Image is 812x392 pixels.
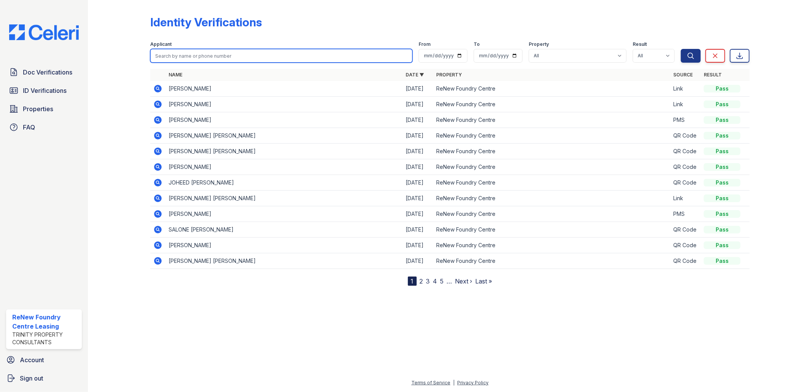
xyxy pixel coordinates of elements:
[6,101,82,117] a: Properties
[12,331,79,346] div: Trinity Property Consultants
[166,159,403,175] td: [PERSON_NAME]
[670,112,701,128] td: PMS
[433,128,670,144] td: ReNew Foundry Centre
[433,253,670,269] td: ReNew Foundry Centre
[633,41,647,47] label: Result
[670,253,701,269] td: QR Code
[408,277,417,286] div: 1
[166,206,403,222] td: [PERSON_NAME]
[3,371,85,386] a: Sign out
[704,226,741,233] div: Pass
[433,97,670,112] td: ReNew Foundry Centre
[704,241,741,249] div: Pass
[474,41,480,47] label: To
[403,81,433,97] td: [DATE]
[670,222,701,238] td: QR Code
[447,277,452,286] span: …
[20,374,43,383] span: Sign out
[166,238,403,253] td: [PERSON_NAME]
[670,97,701,112] td: Link
[419,41,430,47] label: From
[166,175,403,191] td: JOHEED [PERSON_NAME]
[704,210,741,218] div: Pass
[23,68,72,77] span: Doc Verifications
[455,277,473,285] a: Next ›
[6,65,82,80] a: Doc Verifications
[476,277,492,285] a: Last »
[457,380,489,386] a: Privacy Policy
[6,120,82,135] a: FAQ
[166,253,403,269] td: [PERSON_NAME] [PERSON_NAME]
[406,72,424,78] a: Date ▼
[440,277,444,285] a: 5
[673,72,693,78] a: Source
[23,123,35,132] span: FAQ
[150,41,172,47] label: Applicant
[670,175,701,191] td: QR Code
[704,257,741,265] div: Pass
[433,191,670,206] td: ReNew Foundry Centre
[704,179,741,186] div: Pass
[169,72,182,78] a: Name
[704,132,741,139] div: Pass
[670,191,701,206] td: Link
[670,128,701,144] td: QR Code
[433,144,670,159] td: ReNew Foundry Centre
[166,128,403,144] td: [PERSON_NAME] [PERSON_NAME]
[12,313,79,331] div: ReNew Foundry Centre Leasing
[166,112,403,128] td: [PERSON_NAME]
[403,238,433,253] td: [DATE]
[433,159,670,175] td: ReNew Foundry Centre
[670,159,701,175] td: QR Code
[433,222,670,238] td: ReNew Foundry Centre
[704,85,741,92] div: Pass
[420,277,423,285] a: 2
[6,83,82,98] a: ID Verifications
[704,163,741,171] div: Pass
[433,175,670,191] td: ReNew Foundry Centre
[670,144,701,159] td: QR Code
[436,72,462,78] a: Property
[704,100,741,108] div: Pass
[704,147,741,155] div: Pass
[403,222,433,238] td: [DATE]
[166,222,403,238] td: SALONE [PERSON_NAME]
[403,112,433,128] td: [DATE]
[433,277,437,285] a: 4
[166,81,403,97] td: [PERSON_NAME]
[670,81,701,97] td: Link
[166,191,403,206] td: [PERSON_NAME] [PERSON_NAME]
[403,253,433,269] td: [DATE]
[3,24,85,40] img: CE_Logo_Blue-a8612792a0a2168367f1c8372b55b34899dd931a85d93a1a3d3e32e68fde9ad4.png
[23,104,53,113] span: Properties
[166,144,403,159] td: [PERSON_NAME] [PERSON_NAME]
[403,97,433,112] td: [DATE]
[670,238,701,253] td: QR Code
[453,380,455,386] div: |
[403,144,433,159] td: [DATE]
[670,206,701,222] td: PMS
[403,175,433,191] td: [DATE]
[403,191,433,206] td: [DATE]
[3,352,85,368] a: Account
[23,86,67,95] span: ID Verifications
[403,128,433,144] td: [DATE]
[166,97,403,112] td: [PERSON_NAME]
[704,116,741,124] div: Pass
[433,81,670,97] td: ReNew Foundry Centre
[403,206,433,222] td: [DATE]
[529,41,549,47] label: Property
[20,355,44,364] span: Account
[411,380,450,386] a: Terms of Service
[150,15,262,29] div: Identity Verifications
[704,194,741,202] div: Pass
[433,206,670,222] td: ReNew Foundry Centre
[433,238,670,253] td: ReNew Foundry Centre
[704,72,722,78] a: Result
[150,49,413,63] input: Search by name or phone number
[426,277,430,285] a: 3
[403,159,433,175] td: [DATE]
[433,112,670,128] td: ReNew Foundry Centre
